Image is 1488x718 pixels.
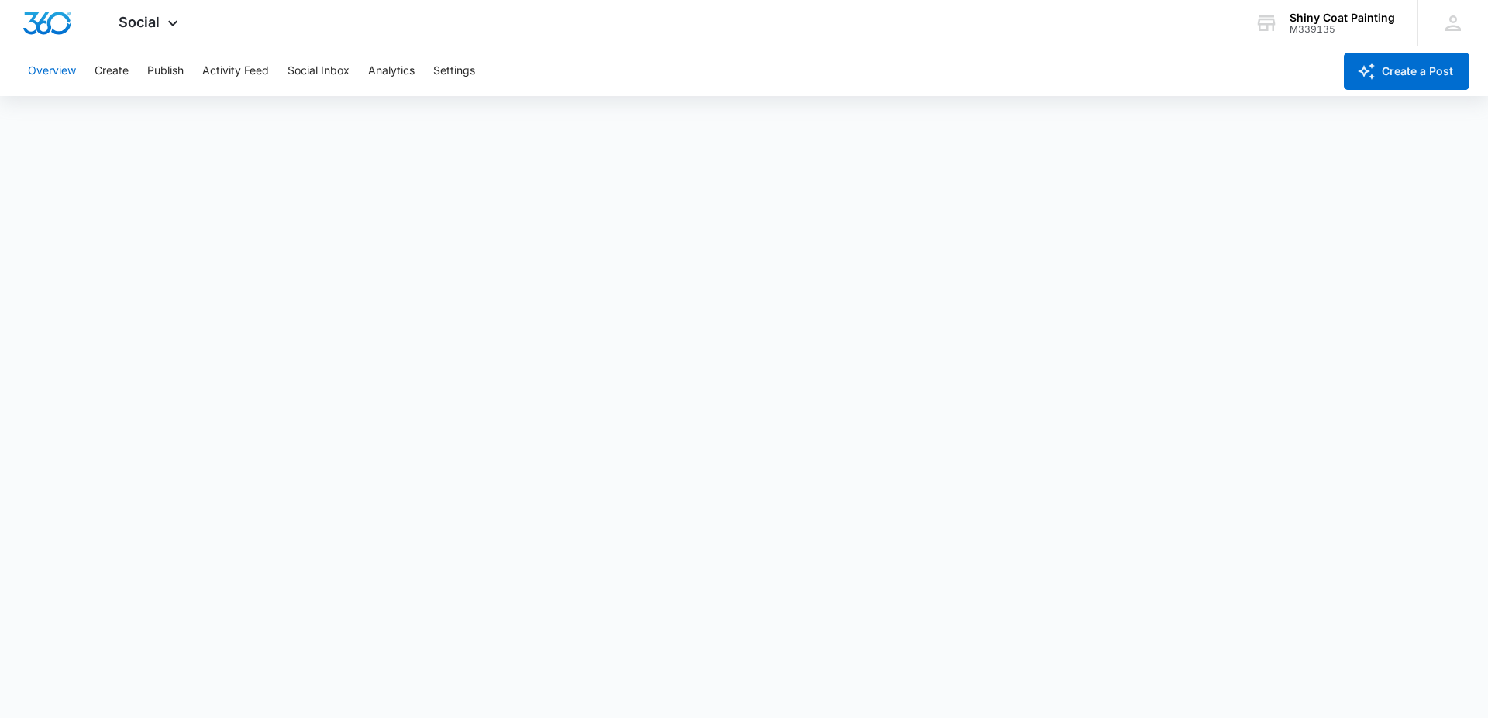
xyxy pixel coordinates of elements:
[95,46,129,96] button: Create
[288,46,350,96] button: Social Inbox
[147,46,184,96] button: Publish
[433,46,475,96] button: Settings
[119,14,160,30] span: Social
[28,46,76,96] button: Overview
[368,46,415,96] button: Analytics
[1290,24,1395,35] div: account id
[202,46,269,96] button: Activity Feed
[1344,53,1469,90] button: Create a Post
[1290,12,1395,24] div: account name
